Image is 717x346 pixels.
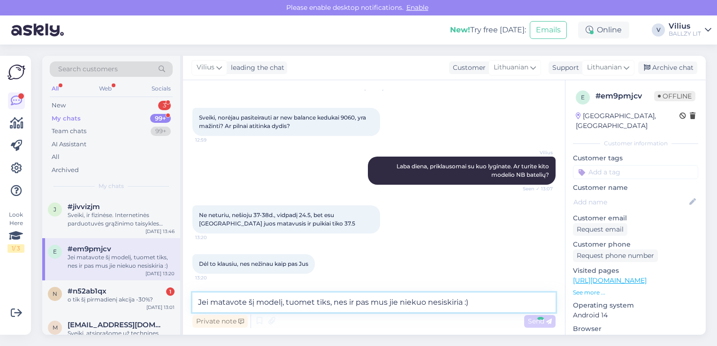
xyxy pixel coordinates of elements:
div: Customer information [573,139,698,148]
span: Dėl to klausiu, nes nežinau kaip pas Jus [199,260,308,267]
input: Add a tag [573,165,698,179]
span: Search customers [58,64,118,74]
div: leading the chat [227,63,284,73]
span: 13:20 [195,274,230,281]
span: #jivvizjm [68,203,100,211]
div: o tik šį pirmadienį akcija -30%? [68,295,175,304]
b: New! [450,25,470,34]
div: All [52,152,60,162]
div: Team chats [52,127,86,136]
div: 1 / 3 [8,244,24,253]
div: Web [97,83,114,95]
div: Try free [DATE]: [450,24,526,36]
span: #em9pmjcv [68,245,111,253]
span: My chats [99,182,124,190]
div: V [652,23,665,37]
div: Look Here [8,211,24,253]
span: 13:20 [195,234,230,241]
p: Customer name [573,183,698,193]
div: 99+ [150,114,171,123]
div: 3 [158,101,171,110]
div: New [52,101,66,110]
div: Request email [573,223,627,236]
span: 12:59 [195,136,230,143]
div: Online [578,22,629,38]
p: Customer phone [573,240,698,249]
span: Ne neturiu, nešioju 37-38d., vidpadį 24.5, bet esu [GEOGRAPHIC_DATA] juos matavusis ir puikiai ti... [199,211,355,227]
div: [DATE] 13:01 [146,304,175,311]
div: Vilius [669,23,701,30]
div: # em9pmjcv [595,90,654,102]
div: Archived [52,165,79,175]
p: Android 4.0 [573,334,698,344]
div: BALLZY LIT [669,30,701,38]
p: Customer email [573,213,698,223]
div: AI Assistant [52,140,86,149]
span: Laba diena, priklausomai su kuo lyginate. Ar turite kito modelio NB batelių? [397,163,550,178]
div: Sveiki, atsiprašome už technines klaidas, jos tvarkomos šiuo metu, pabandykite po kelių valandų i... [68,329,175,346]
span: e [53,248,57,255]
a: [URL][DOMAIN_NAME] [573,276,647,285]
span: #n52ab1qx [68,287,107,295]
span: Lithuanian [587,62,622,73]
p: See more ... [573,288,698,297]
input: Add name [573,197,687,207]
span: Enable [404,3,431,12]
span: Seen ✓ 13:07 [518,185,553,192]
div: Sveiki, ir fizinėse. Internetinės parduotuvės grąžinimo taisykles rasite čia: [URL][DOMAIN_NAME] [68,211,175,228]
span: e [581,94,585,101]
div: All [50,83,61,95]
p: Browser [573,324,698,334]
p: Android 14 [573,310,698,320]
span: Sveiki, norėjau pasiteirauti ar new balance kedukai 9060, yra mažinti? Ar pilnai atitinka dydis? [199,114,367,129]
div: [GEOGRAPHIC_DATA], [GEOGRAPHIC_DATA] [576,111,679,131]
p: Operating system [573,301,698,310]
span: Lithuanian [494,62,528,73]
div: Archive chat [638,61,697,74]
span: Vilius [518,149,553,156]
p: Visited pages [573,266,698,276]
div: 99+ [151,127,171,136]
span: m [53,324,58,331]
span: Offline [654,91,695,101]
span: j [53,206,56,213]
button: Emails [530,21,567,39]
div: [DATE] 13:46 [145,228,175,235]
div: [DATE] 13:20 [145,270,175,277]
div: Customer [449,63,486,73]
div: Request phone number [573,249,658,262]
span: n [53,290,57,297]
span: Vilius [197,62,214,73]
p: Customer tags [573,153,698,163]
div: 1 [166,287,175,296]
a: ViliusBALLZY LIT [669,23,711,38]
div: Jei matavote šį modelį, tuomet tiks, nes ir pas mus jie niekuo nesiskiria :) [68,253,175,270]
div: Socials [150,83,173,95]
div: Support [549,63,579,73]
div: My chats [52,114,81,123]
img: Askly Logo [8,63,25,81]
span: monikute1988@gmail.com [68,321,165,329]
